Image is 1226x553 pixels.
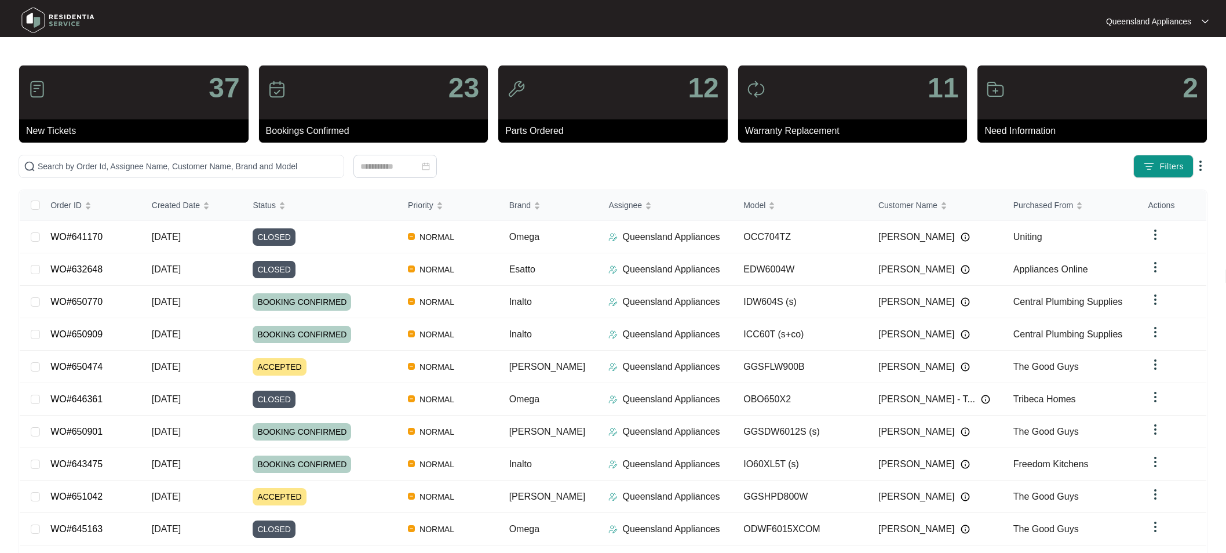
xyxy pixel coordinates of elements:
p: Queensland Appliances [622,490,720,504]
span: [PERSON_NAME] [878,295,955,309]
p: Queensland Appliances [622,425,720,439]
p: Queensland Appliances [622,295,720,309]
span: Omega [509,232,539,242]
p: Queensland Appliances [622,360,720,374]
span: [DATE] [152,459,181,469]
a: WO#651042 [50,492,103,501]
td: EDW6004W [734,253,869,286]
span: [PERSON_NAME] [878,328,955,341]
img: icon [268,80,286,99]
img: Info icon [961,525,970,534]
img: dropdown arrow [1148,390,1162,404]
th: Brand [500,190,600,221]
img: Vercel Logo [408,525,415,532]
img: Assigner Icon [608,460,618,469]
span: NORMAL [415,522,459,536]
span: The Good Guys [1013,362,1079,372]
span: [PERSON_NAME] - T... [878,392,975,406]
a: WO#645163 [50,524,103,534]
img: Assigner Icon [608,232,618,242]
span: [DATE] [152,297,181,307]
span: [DATE] [152,362,181,372]
span: [PERSON_NAME] [878,230,955,244]
span: [DATE] [152,492,181,501]
img: Info icon [981,395,990,404]
img: Info icon [961,362,970,372]
a: WO#641170 [50,232,103,242]
span: Omega [509,394,539,404]
a: WO#650901 [50,427,103,436]
th: Actions [1139,190,1207,221]
span: NORMAL [415,457,459,471]
span: [PERSON_NAME] [509,427,586,436]
img: Vercel Logo [408,363,415,370]
span: [PERSON_NAME] [509,362,586,372]
span: BOOKING CONFIRMED [253,293,351,311]
img: Info icon [961,492,970,501]
button: filter iconFilters [1133,155,1194,178]
span: Status [253,199,276,212]
img: Vercel Logo [408,395,415,402]
img: Assigner Icon [608,492,618,501]
p: 11 [928,74,958,102]
img: dropdown arrow [1148,520,1162,534]
img: Assigner Icon [608,362,618,372]
img: filter icon [1143,161,1155,172]
img: Vercel Logo [408,233,415,240]
img: Vercel Logo [408,428,415,435]
img: dropdown arrow [1148,423,1162,436]
p: Warranty Replacement [745,124,968,138]
span: Inalto [509,459,532,469]
p: Bookings Confirmed [266,124,488,138]
img: Vercel Logo [408,460,415,467]
span: The Good Guys [1013,524,1079,534]
td: GGSHPD800W [734,481,869,513]
th: Purchased From [1004,190,1139,221]
p: 23 [448,74,479,102]
p: Need Information [984,124,1207,138]
span: [PERSON_NAME] [878,263,955,276]
img: icon [747,80,765,99]
td: GGSDW6012S (s) [734,416,869,448]
span: Appliances Online [1013,264,1088,274]
span: Purchased From [1013,199,1073,212]
p: 37 [209,74,239,102]
span: Customer Name [878,199,937,212]
img: dropdown arrow [1148,293,1162,307]
span: NORMAL [415,263,459,276]
span: [PERSON_NAME] [878,522,955,536]
img: Assigner Icon [608,297,618,307]
span: [PERSON_NAME] [509,492,586,501]
p: New Tickets [26,124,249,138]
img: Info icon [961,330,970,339]
span: Inalto [509,329,532,339]
a: WO#643475 [50,459,103,469]
p: Queensland Appliances [622,328,720,341]
th: Order ID [41,190,143,221]
span: [DATE] [152,264,181,274]
img: Assigner Icon [608,330,618,339]
th: Created Date [143,190,244,221]
span: BOOKING CONFIRMED [253,423,351,441]
img: Assigner Icon [608,525,618,534]
span: The Good Guys [1013,492,1079,501]
span: Inalto [509,297,532,307]
td: OBO650X2 [734,383,869,416]
span: Tribeca Homes [1013,394,1076,404]
img: Vercel Logo [408,330,415,337]
span: Uniting [1013,232,1042,242]
th: Model [734,190,869,221]
td: IO60XL5T (s) [734,448,869,481]
input: Search by Order Id, Assignee Name, Customer Name, Brand and Model [38,160,339,173]
span: Priority [408,199,433,212]
a: WO#650770 [50,297,103,307]
img: Info icon [961,265,970,274]
span: NORMAL [415,392,459,406]
p: Queensland Appliances [622,263,720,276]
span: ACCEPTED [253,358,306,376]
img: dropdown arrow [1148,487,1162,501]
th: Status [243,190,399,221]
span: Omega [509,524,539,534]
img: dropdown arrow [1202,19,1209,24]
p: Queensland Appliances [622,522,720,536]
